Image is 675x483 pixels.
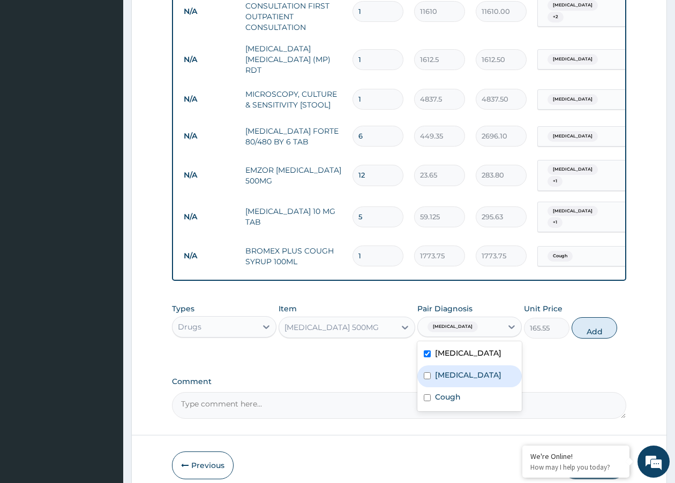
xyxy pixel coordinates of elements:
span: + 1 [547,176,562,187]
label: Comment [172,377,626,386]
button: Add [572,317,617,339]
td: [MEDICAL_DATA] FORTE 80/480 BY 6 TAB [240,120,347,152]
label: Item [279,303,297,314]
td: N/A [178,126,240,146]
span: We're online! [62,135,148,243]
button: Previous [172,451,234,479]
span: Cough [547,251,573,262]
div: We're Online! [530,451,621,461]
label: Types [172,304,194,313]
textarea: Type your message and hit 'Enter' [5,292,204,329]
img: d_794563401_company_1708531726252_794563401 [20,53,43,80]
span: [MEDICAL_DATA] [547,54,598,65]
span: + 2 [547,12,564,22]
td: N/A [178,207,240,227]
td: N/A [178,2,240,21]
div: [MEDICAL_DATA] 500MG [284,322,379,333]
label: [MEDICAL_DATA] [435,370,501,380]
span: [MEDICAL_DATA] [427,321,478,332]
span: [MEDICAL_DATA] [547,131,598,142]
label: Cough [435,392,461,402]
span: [MEDICAL_DATA] [547,94,598,105]
td: BROMEX PLUS COUGH SYRUP 100ML [240,240,347,272]
td: N/A [178,89,240,109]
span: + 1 [547,217,562,228]
label: Pair Diagnosis [417,303,472,314]
p: How may I help you today? [530,463,621,472]
td: N/A [178,165,240,185]
td: N/A [178,50,240,70]
td: [MEDICAL_DATA] [MEDICAL_DATA] (MP) RDT [240,38,347,81]
td: [MEDICAL_DATA] 10 MG TAB [240,201,347,233]
label: Unit Price [524,303,562,314]
div: Chat with us now [56,60,180,74]
td: MICROSCOPY, CULTURE & SENSITIVITY [STOOL] [240,83,347,116]
span: [MEDICAL_DATA] [547,164,598,175]
span: [MEDICAL_DATA] [547,206,598,217]
div: Drugs [178,321,201,332]
label: [MEDICAL_DATA] [435,348,501,358]
td: N/A [178,246,240,266]
td: EMZOR [MEDICAL_DATA] 500MG [240,159,347,191]
div: Minimize live chat window [176,5,201,31]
